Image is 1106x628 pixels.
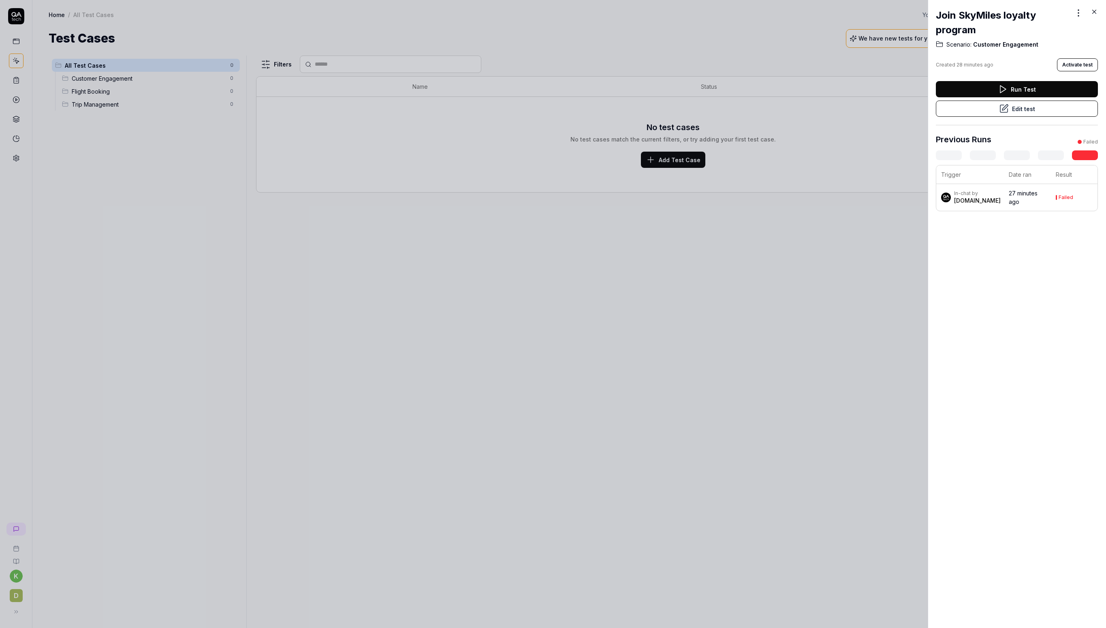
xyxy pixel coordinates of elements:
[936,8,1072,37] h2: Join SkyMiles loyalty program
[936,81,1098,97] button: Run Test
[936,61,993,69] div: Created
[1051,165,1097,184] th: Result
[1009,190,1038,205] time: 27 minutes ago
[936,101,1098,117] button: Edit test
[1057,58,1098,71] button: Activate test
[954,190,1001,197] div: In-chat by
[1059,195,1073,200] div: Failed
[954,197,1001,205] div: [DOMAIN_NAME]
[957,62,993,68] time: 28 minutes ago
[971,41,1038,49] span: Customer Engagement
[941,193,951,202] img: 7ccf6c19-61ad-4a6c-8811-018b02a1b829.jpg
[1083,138,1098,146] div: Failed
[936,165,1004,184] th: Trigger
[936,133,991,146] h3: Previous Runs
[1004,165,1051,184] th: Date ran
[946,41,971,49] span: Scenario:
